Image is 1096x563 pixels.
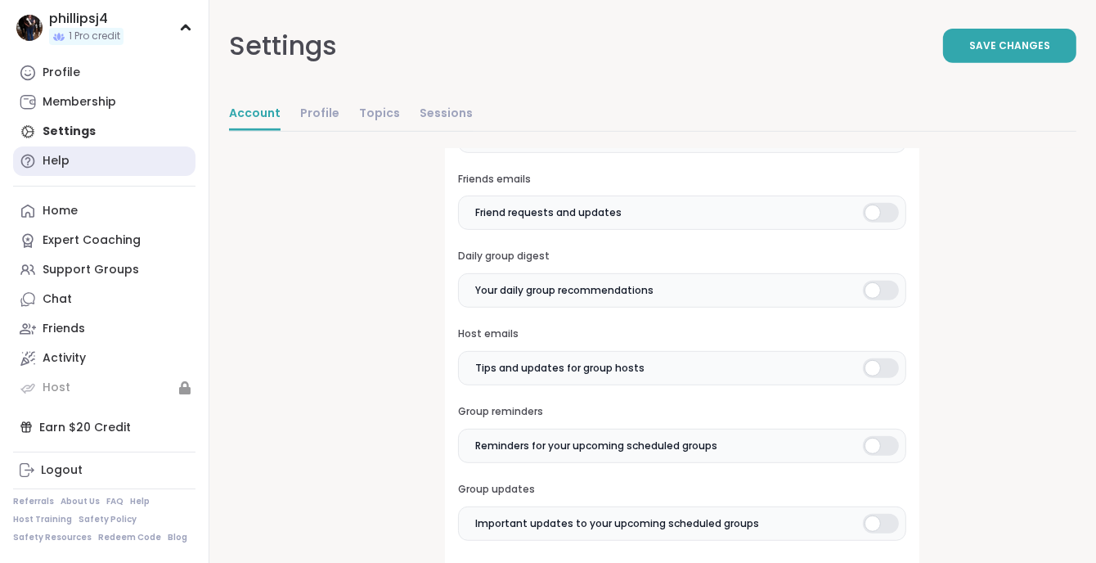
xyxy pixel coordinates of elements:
[41,462,83,479] div: Logout
[16,15,43,41] img: phillipsj4
[475,439,717,453] span: Reminders for your upcoming scheduled groups
[943,29,1076,63] button: Save Changes
[458,483,906,497] h3: Group updates
[475,361,645,376] span: Tips and updates for group hosts
[13,456,195,485] a: Logout
[69,29,120,43] span: 1 Pro credit
[43,380,70,396] div: Host
[43,203,78,219] div: Home
[13,146,195,176] a: Help
[359,98,400,131] a: Topics
[43,65,80,81] div: Profile
[43,321,85,337] div: Friends
[229,26,337,65] div: Settings
[43,153,70,169] div: Help
[13,496,54,507] a: Referrals
[43,350,86,367] div: Activity
[300,98,339,131] a: Profile
[969,38,1050,53] span: Save Changes
[168,532,187,543] a: Blog
[458,327,906,341] h3: Host emails
[458,173,906,187] h3: Friends emails
[420,98,473,131] a: Sessions
[61,496,100,507] a: About Us
[13,412,195,442] div: Earn $20 Credit
[43,94,116,110] div: Membership
[229,98,281,131] a: Account
[13,255,195,285] a: Support Groups
[43,291,72,308] div: Chat
[475,516,759,531] span: Important updates to your upcoming scheduled groups
[130,496,150,507] a: Help
[458,405,906,419] h3: Group reminders
[13,196,195,226] a: Home
[458,250,906,263] h3: Daily group digest
[13,514,72,525] a: Host Training
[98,532,161,543] a: Redeem Code
[13,373,195,403] a: Host
[43,232,141,249] div: Expert Coaching
[43,262,139,278] div: Support Groups
[13,532,92,543] a: Safety Resources
[475,205,622,220] span: Friend requests and updates
[13,58,195,88] a: Profile
[13,344,195,373] a: Activity
[13,314,195,344] a: Friends
[49,10,124,28] div: phillipsj4
[13,226,195,255] a: Expert Coaching
[106,496,124,507] a: FAQ
[13,285,195,314] a: Chat
[475,283,654,298] span: Your daily group recommendations
[13,88,195,117] a: Membership
[79,514,137,525] a: Safety Policy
